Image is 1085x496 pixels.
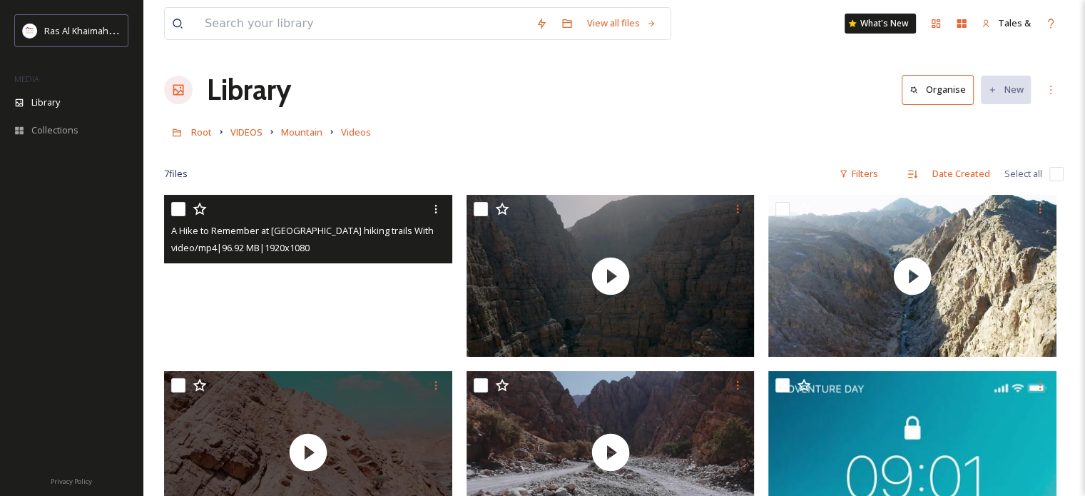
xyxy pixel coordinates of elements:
a: Privacy Policy [51,472,92,489]
span: Privacy Policy [51,477,92,486]
span: Tales & [998,16,1031,29]
a: Videos [341,123,371,141]
span: Collections [31,123,78,137]
a: What's New [845,14,916,34]
span: 7 file s [164,167,188,181]
a: Library [207,69,291,111]
a: View all files [580,9,663,37]
span: Videos [341,126,371,138]
span: video/mp4 | 96.92 MB | 1920 x 1080 [171,241,310,254]
div: Filters [832,160,885,188]
a: Tales & [974,9,1038,37]
span: Select all [1004,167,1042,181]
span: VIDEOS [230,126,263,138]
a: VIDEOS [230,123,263,141]
img: thumbnail [768,195,1056,357]
span: Mountain [281,126,322,138]
button: Organise [902,75,974,104]
a: Root [191,123,212,141]
a: Mountain [281,123,322,141]
span: Library [31,96,60,109]
button: New [981,76,1031,103]
input: Search your library [198,8,529,39]
span: MEDIA [14,74,39,84]
img: Logo_RAKTDA_RGB-01.png [23,24,37,38]
div: Date Created [925,160,997,188]
span: A Hike to Remember at [GEOGRAPHIC_DATA] hiking trails With [PERSON_NAME] from [GEOGRAPHIC_DATA] O... [171,223,681,237]
span: Root [191,126,212,138]
video: A Hike to Remember at Wadi Shawka hiking trails With Paige from Adventurati Outdoor.mp4 [164,195,452,357]
span: Ras Al Khaimah Tourism Development Authority [44,24,246,37]
img: thumbnail [467,195,755,357]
